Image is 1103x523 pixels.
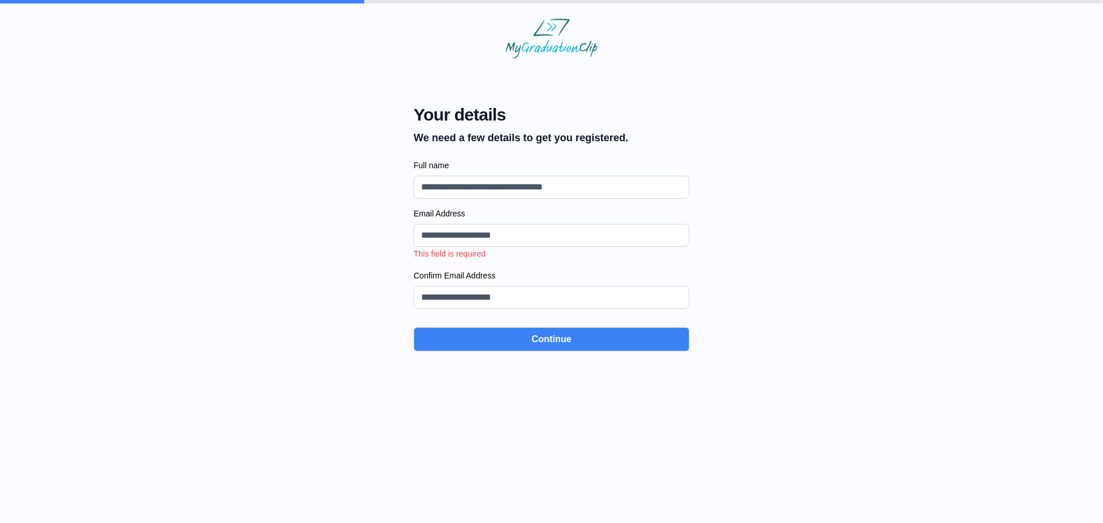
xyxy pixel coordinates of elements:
[414,327,689,351] button: Continue
[506,18,597,59] img: MyGraduationClip
[414,208,689,219] label: Email Address
[414,130,628,146] p: We need a few details to get you registered.
[414,270,689,281] label: Confirm Email Address
[414,249,485,258] span: This field is required
[414,160,689,171] label: Full name
[414,104,628,125] span: Your details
